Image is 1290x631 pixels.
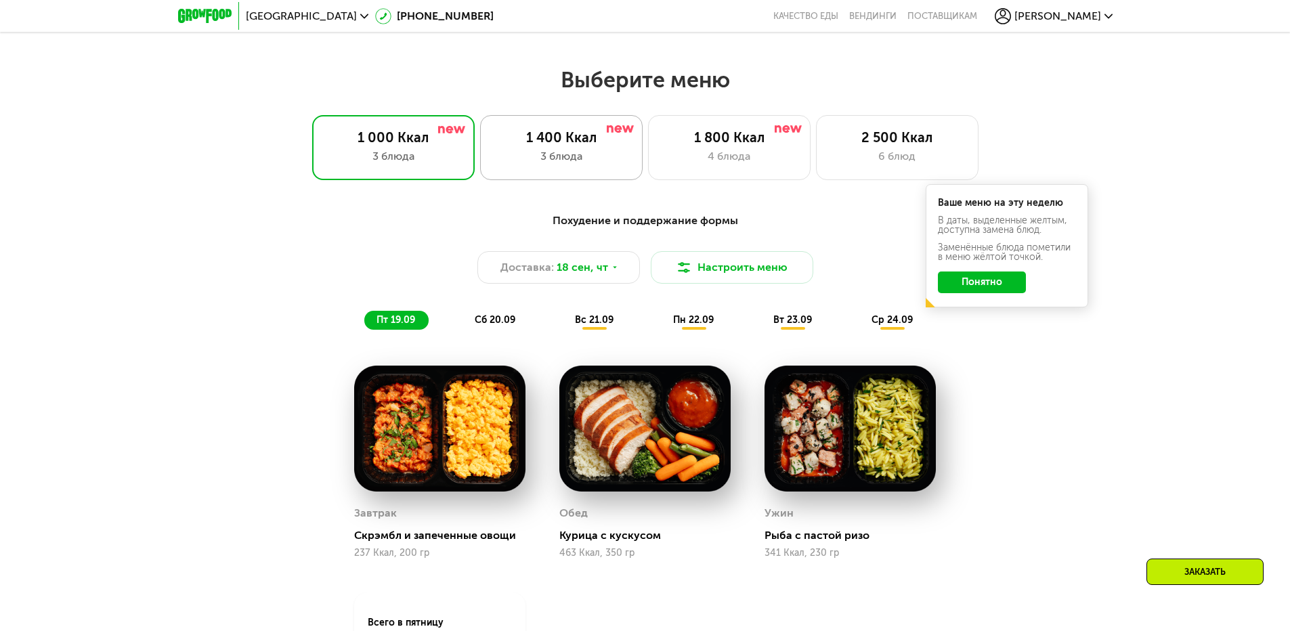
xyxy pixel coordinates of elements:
[326,148,460,165] div: 3 блюда
[938,216,1076,235] div: В даты, выделенные желтым, доступна замена блюд.
[662,148,796,165] div: 4 блюда
[849,11,897,22] a: Вендинги
[765,548,936,559] div: 341 Ккал, 230 гр
[938,198,1076,208] div: Ваше меню на эту неделю
[500,259,554,276] span: Доставка:
[377,314,415,326] span: пт 19.09
[43,66,1247,93] h2: Выберите меню
[1146,559,1264,585] div: Заказать
[575,314,614,326] span: вс 21.09
[326,129,460,146] div: 1 000 Ккал
[673,314,714,326] span: пн 22.09
[872,314,913,326] span: ср 24.09
[244,213,1046,230] div: Похудение и поддержание формы
[830,129,964,146] div: 2 500 Ккал
[907,11,977,22] div: поставщикам
[1014,11,1101,22] span: [PERSON_NAME]
[354,503,397,523] div: Завтрак
[375,8,494,24] a: [PHONE_NUMBER]
[773,314,812,326] span: вт 23.09
[938,271,1026,293] button: Понятно
[494,129,628,146] div: 1 400 Ккал
[354,548,525,559] div: 237 Ккал, 200 гр
[830,148,964,165] div: 6 блюд
[354,529,536,542] div: Скрэмбл и запеченные овощи
[559,503,588,523] div: Обед
[559,548,731,559] div: 463 Ккал, 350 гр
[494,148,628,165] div: 3 блюда
[773,11,838,22] a: Качество еды
[662,129,796,146] div: 1 800 Ккал
[651,251,813,284] button: Настроить меню
[559,529,741,542] div: Курица с кускусом
[557,259,608,276] span: 18 сен, чт
[765,529,947,542] div: Рыба с пастой ризо
[765,503,794,523] div: Ужин
[938,243,1076,262] div: Заменённые блюда пометили в меню жёлтой точкой.
[475,314,515,326] span: сб 20.09
[246,11,357,22] span: [GEOGRAPHIC_DATA]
